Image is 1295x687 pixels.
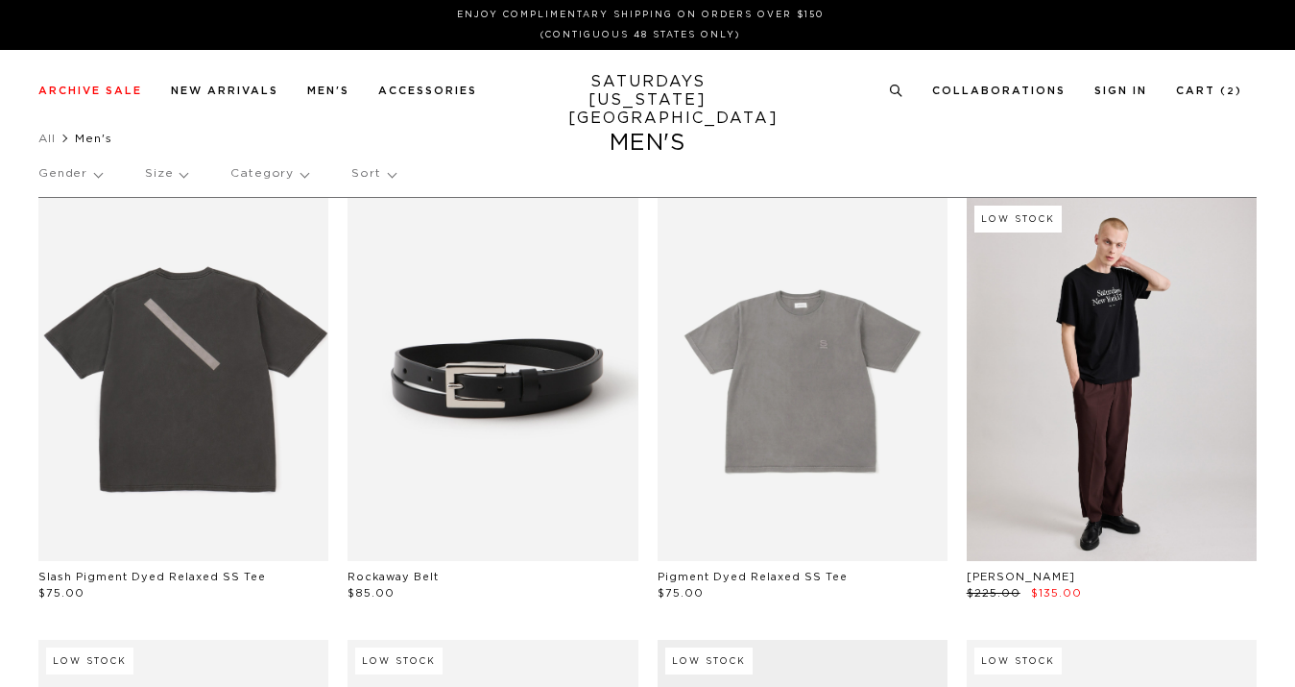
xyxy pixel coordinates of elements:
a: Archive Sale [38,86,142,96]
a: Collaborations [932,86,1066,96]
a: Accessories [378,86,477,96]
div: Low Stock [665,648,753,675]
a: Rockaway Belt [348,572,439,582]
div: Low Stock [46,648,133,675]
p: Enjoy Complimentary Shipping on Orders Over $150 [46,8,1235,22]
span: $225.00 [967,588,1020,599]
div: Low Stock [974,206,1062,233]
a: Sign In [1094,86,1147,96]
div: Low Stock [355,648,443,675]
p: (Contiguous 48 States Only) [46,28,1235,42]
a: Cart (2) [1176,86,1242,96]
small: 2 [1227,87,1235,96]
div: Low Stock [974,648,1062,675]
span: $135.00 [1031,588,1082,599]
p: Category [230,152,308,196]
span: Men's [75,133,112,144]
a: [PERSON_NAME] [967,572,1075,582]
p: Gender [38,152,102,196]
a: New Arrivals [171,86,278,96]
span: $75.00 [658,588,704,599]
p: Size [145,152,187,196]
a: Men's [307,86,349,96]
span: $75.00 [38,588,84,599]
a: Slash Pigment Dyed Relaxed SS Tee [38,572,266,582]
a: All [38,133,56,144]
span: $85.00 [348,588,395,599]
p: Sort [351,152,395,196]
a: SATURDAYS[US_STATE][GEOGRAPHIC_DATA] [568,73,727,128]
a: Pigment Dyed Relaxed SS Tee [658,572,848,582]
